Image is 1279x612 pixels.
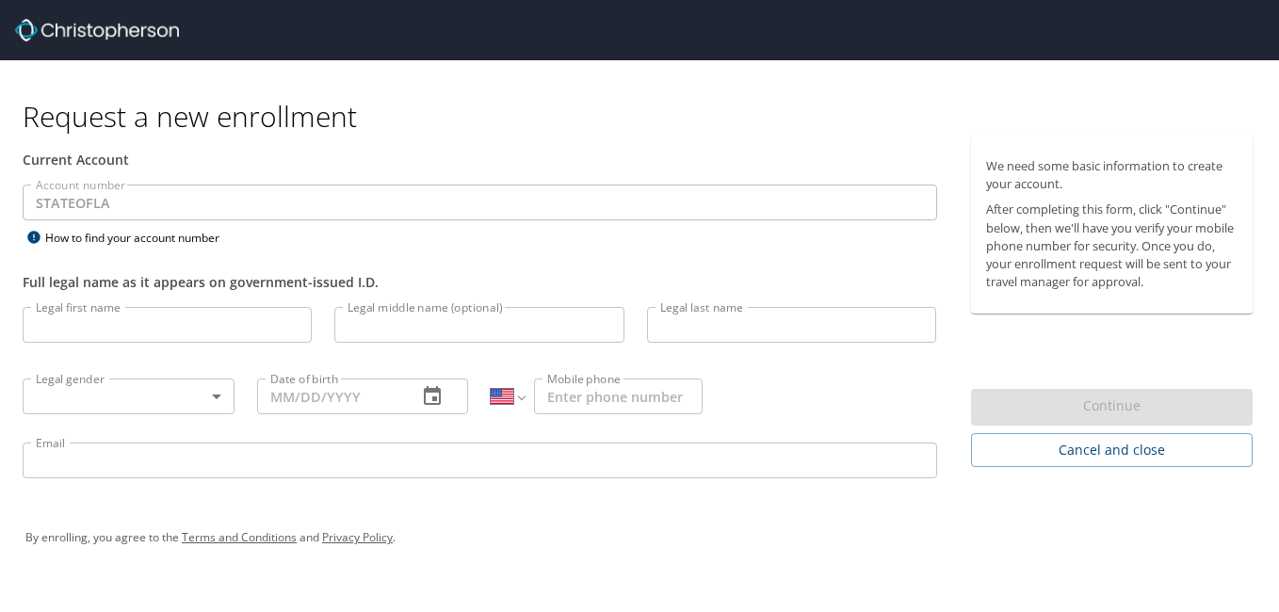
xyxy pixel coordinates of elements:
input: MM/DD/YYYY [257,378,403,414]
a: Terms and Conditions [182,529,297,545]
span: Cancel and close [986,439,1239,462]
img: cbt logo [15,19,179,41]
p: After completing this form, click "Continue" below, then we'll have you verify your mobile phone ... [986,201,1239,291]
div: By enrolling, you agree to the and . [25,514,1254,561]
a: Privacy Policy [322,529,393,545]
div: ​ [23,378,235,414]
button: Cancel and close [971,433,1254,468]
p: We need some basic information to create your account. [986,157,1239,193]
div: How to find your account number [23,226,258,250]
div: Current Account [23,150,937,169]
input: Enter phone number [534,378,703,414]
h1: Request a new enrollment [23,98,1268,135]
div: Full legal name as it appears on government-issued I.D. [23,272,937,292]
